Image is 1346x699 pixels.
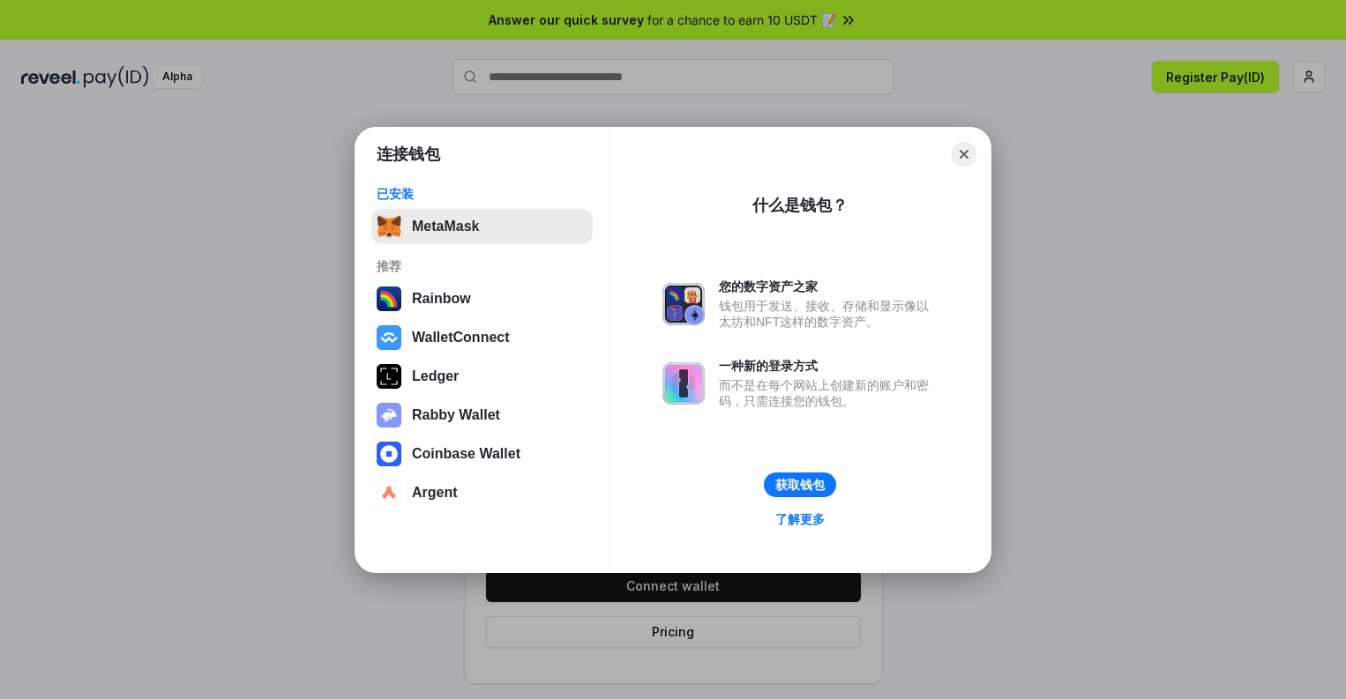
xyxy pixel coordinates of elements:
div: 了解更多 [775,511,825,527]
img: svg+xml,%3Csvg%20xmlns%3D%22http%3A%2F%2Fwww.w3.org%2F2000%2Fsvg%22%20fill%3D%22none%22%20viewBox... [377,403,401,428]
div: Ledger [412,368,459,384]
button: Ledger [371,359,593,394]
div: 什么是钱包？ [752,195,848,216]
img: svg+xml,%3Csvg%20width%3D%2228%22%20height%3D%2228%22%20viewBox%3D%220%200%2028%2028%22%20fill%3D... [377,480,401,505]
button: 获取钱包 [764,472,836,497]
div: Rabby Wallet [412,407,500,423]
a: 了解更多 [765,508,835,531]
div: 钱包用于发送、接收、存储和显示像以太坊和NFT这样的数字资产。 [719,298,938,330]
div: 而不是在每个网站上创建新的账户和密码，只需连接您的钱包。 [719,377,938,409]
img: svg+xml,%3Csvg%20width%3D%2228%22%20height%3D%2228%22%20viewBox%3D%220%200%2028%2028%22%20fill%3D... [377,325,401,350]
img: svg+xml,%3Csvg%20xmlns%3D%22http%3A%2F%2Fwww.w3.org%2F2000%2Fsvg%22%20width%3D%2228%22%20height%3... [377,364,401,389]
img: svg+xml,%3Csvg%20xmlns%3D%22http%3A%2F%2Fwww.w3.org%2F2000%2Fsvg%22%20fill%3D%22none%22%20viewBox... [662,362,705,405]
button: WalletConnect [371,320,593,355]
div: Argent [412,485,458,501]
div: 获取钱包 [775,477,825,493]
div: Rainbow [412,291,471,307]
button: Close [952,142,976,167]
div: 已安装 [377,186,587,202]
div: Coinbase Wallet [412,446,520,462]
button: Rainbow [371,281,593,316]
img: svg+xml,%3Csvg%20width%3D%22120%22%20height%3D%22120%22%20viewBox%3D%220%200%20120%20120%22%20fil... [377,286,401,311]
div: 推荐 [377,258,587,274]
button: MetaMask [371,209,593,244]
div: 一种新的登录方式 [719,358,938,374]
button: Rabby Wallet [371,398,593,433]
div: WalletConnect [412,330,510,346]
h1: 连接钱包 [377,144,440,165]
button: Coinbase Wallet [371,436,593,472]
img: svg+xml,%3Csvg%20width%3D%2228%22%20height%3D%2228%22%20viewBox%3D%220%200%2028%2028%22%20fill%3D... [377,442,401,466]
button: Argent [371,475,593,510]
div: MetaMask [412,219,479,234]
img: svg+xml,%3Csvg%20xmlns%3D%22http%3A%2F%2Fwww.w3.org%2F2000%2Fsvg%22%20fill%3D%22none%22%20viewBox... [662,283,705,325]
div: 您的数字资产之家 [719,279,938,294]
img: svg+xml,%3Csvg%20fill%3D%22none%22%20height%3D%2233%22%20viewBox%3D%220%200%2035%2033%22%20width%... [377,214,401,239]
